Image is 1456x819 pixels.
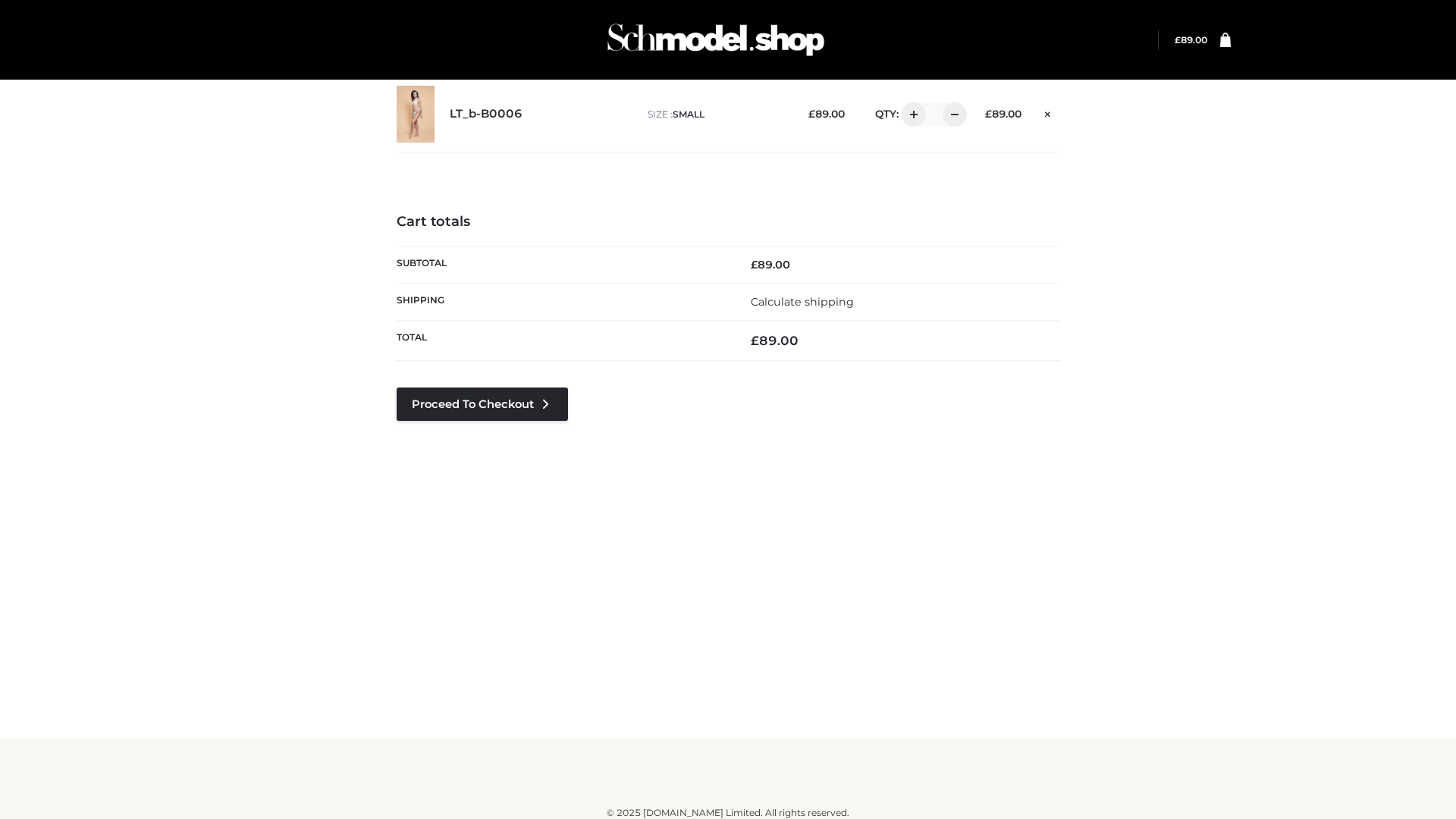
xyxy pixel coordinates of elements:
span: £ [751,333,759,348]
span: £ [985,108,992,120]
span: £ [751,258,758,271]
bdi: 89.00 [751,333,799,348]
div: QTY: [860,102,962,127]
span: £ [808,108,815,120]
a: Remove this item [1037,102,1059,122]
bdi: 89.00 [985,108,1021,120]
span: SMALL [673,108,704,120]
bdi: 89.00 [808,108,845,120]
bdi: 89.00 [751,258,790,271]
th: Subtotal [397,246,728,283]
img: Schmodel Admin 964 [602,10,830,70]
a: £89.00 [1175,34,1207,45]
p: size : [648,108,785,121]
span: £ [1175,34,1181,45]
th: Shipping [397,283,728,320]
bdi: 89.00 [1175,34,1207,45]
a: LT_b-B0006 [450,107,522,121]
a: Proceed to Checkout [397,388,568,421]
h4: Cart totals [397,214,1059,231]
th: Total [397,321,728,361]
a: Calculate shipping [751,295,854,309]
